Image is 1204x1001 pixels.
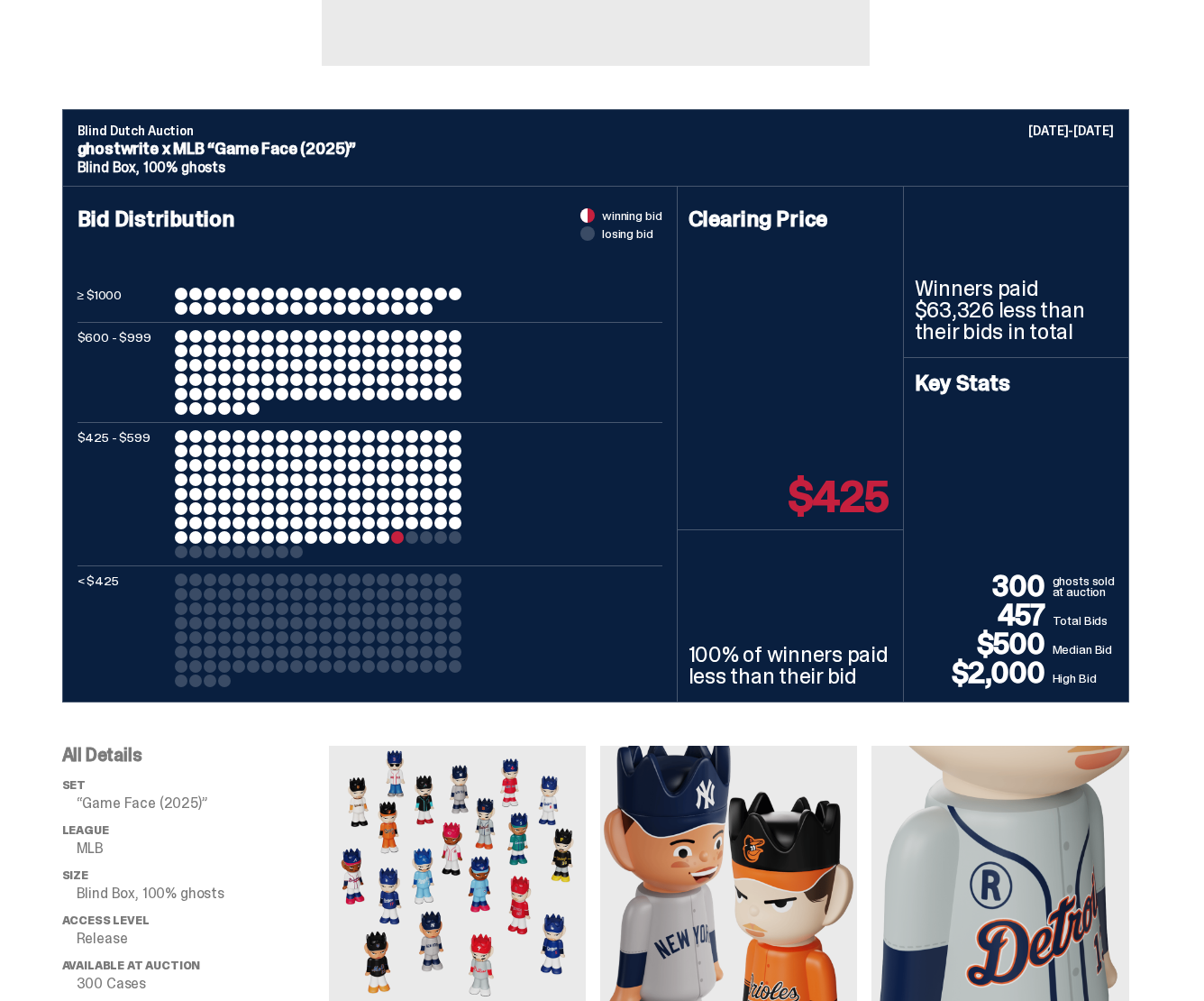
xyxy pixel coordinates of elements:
p: $600 - $999 [78,330,168,415]
span: set [62,777,87,793]
p: Blind Box, 100% ghosts [77,886,329,901]
p: 457 [915,601,1053,629]
p: < $425 [78,574,168,687]
span: 100% ghosts [143,158,225,177]
p: ghosts sold at auction [1053,575,1117,601]
p: Median Bid [1053,640,1117,658]
p: 300 [915,572,1053,601]
span: Available at Auction [62,958,201,973]
p: MLB [77,841,329,856]
h4: Clearing Price [689,208,892,230]
p: $425 [789,475,888,519]
h4: Key Stats [915,372,1117,394]
span: losing bid [602,227,653,240]
p: ≥ $1000 [78,288,168,315]
span: Size [62,868,88,883]
h4: Bid Distribution [78,208,662,288]
p: $500 [915,629,1053,658]
span: Access Level [62,913,150,928]
p: Winners paid $63,326 less than their bids in total [915,278,1117,343]
p: Release [77,932,329,946]
p: “Game Face (2025)” [77,796,329,811]
span: winning bid [602,209,661,222]
span: Blind Box, [78,158,140,177]
p: 300 Cases [77,977,329,991]
p: All Details [62,746,329,764]
p: [DATE]-[DATE] [1028,124,1113,137]
p: $425 - $599 [78,430,168,558]
p: Total Bids [1053,611,1117,629]
span: League [62,822,109,838]
p: $2,000 [915,658,1053,687]
p: ghostwrite x MLB “Game Face (2025)” [78,141,1114,157]
p: Blind Dutch Auction [78,124,1114,137]
p: High Bid [1053,669,1117,687]
p: 100% of winners paid less than their bid [689,644,892,687]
